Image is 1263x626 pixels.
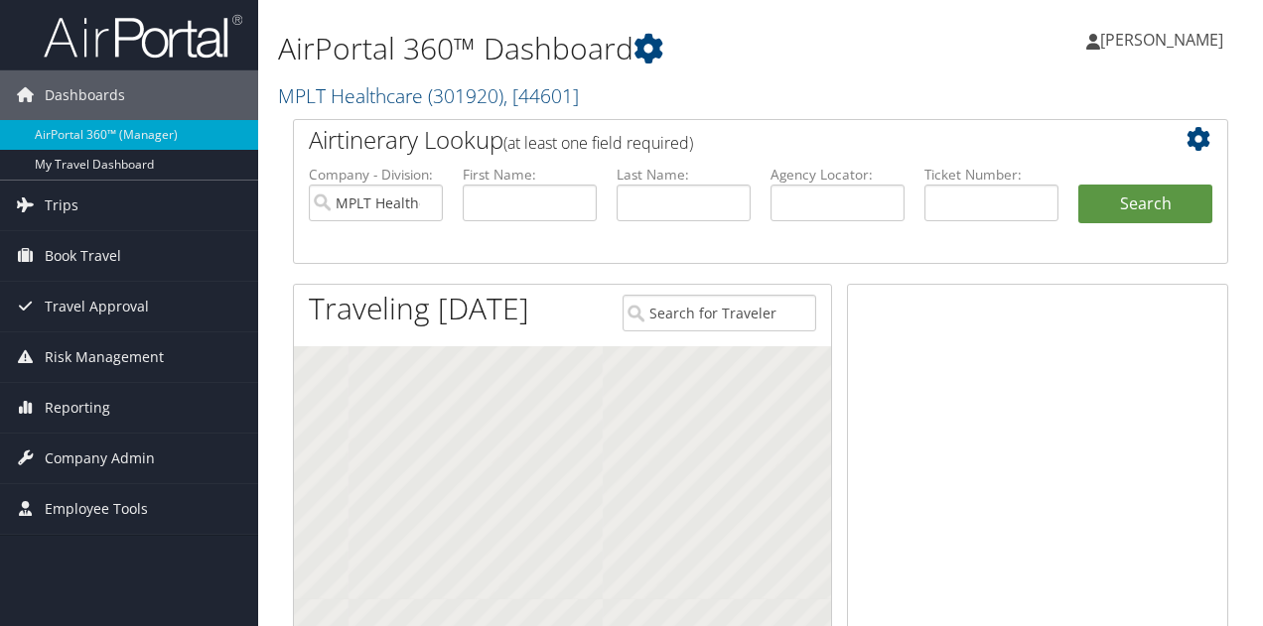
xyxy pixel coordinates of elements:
[503,132,693,154] span: (at least one field required)
[617,165,751,185] label: Last Name:
[45,181,78,230] span: Trips
[1086,10,1243,69] a: [PERSON_NAME]
[45,332,164,382] span: Risk Management
[278,28,921,69] h1: AirPortal 360™ Dashboard
[463,165,597,185] label: First Name:
[503,82,579,109] span: , [ 44601 ]
[309,288,529,329] h1: Traveling [DATE]
[309,123,1135,157] h2: Airtinerary Lookup
[45,282,149,331] span: Travel Approval
[45,70,125,120] span: Dashboards
[623,295,817,331] input: Search for Traveler
[45,484,148,534] span: Employee Tools
[278,82,579,109] a: MPLT Healthcare
[309,165,443,185] label: Company - Division:
[428,82,503,109] span: ( 301920 )
[45,383,110,433] span: Reporting
[1078,185,1212,224] button: Search
[924,165,1058,185] label: Ticket Number:
[771,165,905,185] label: Agency Locator:
[44,13,242,60] img: airportal-logo.png
[1100,29,1223,51] span: [PERSON_NAME]
[45,231,121,281] span: Book Travel
[45,434,155,483] span: Company Admin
